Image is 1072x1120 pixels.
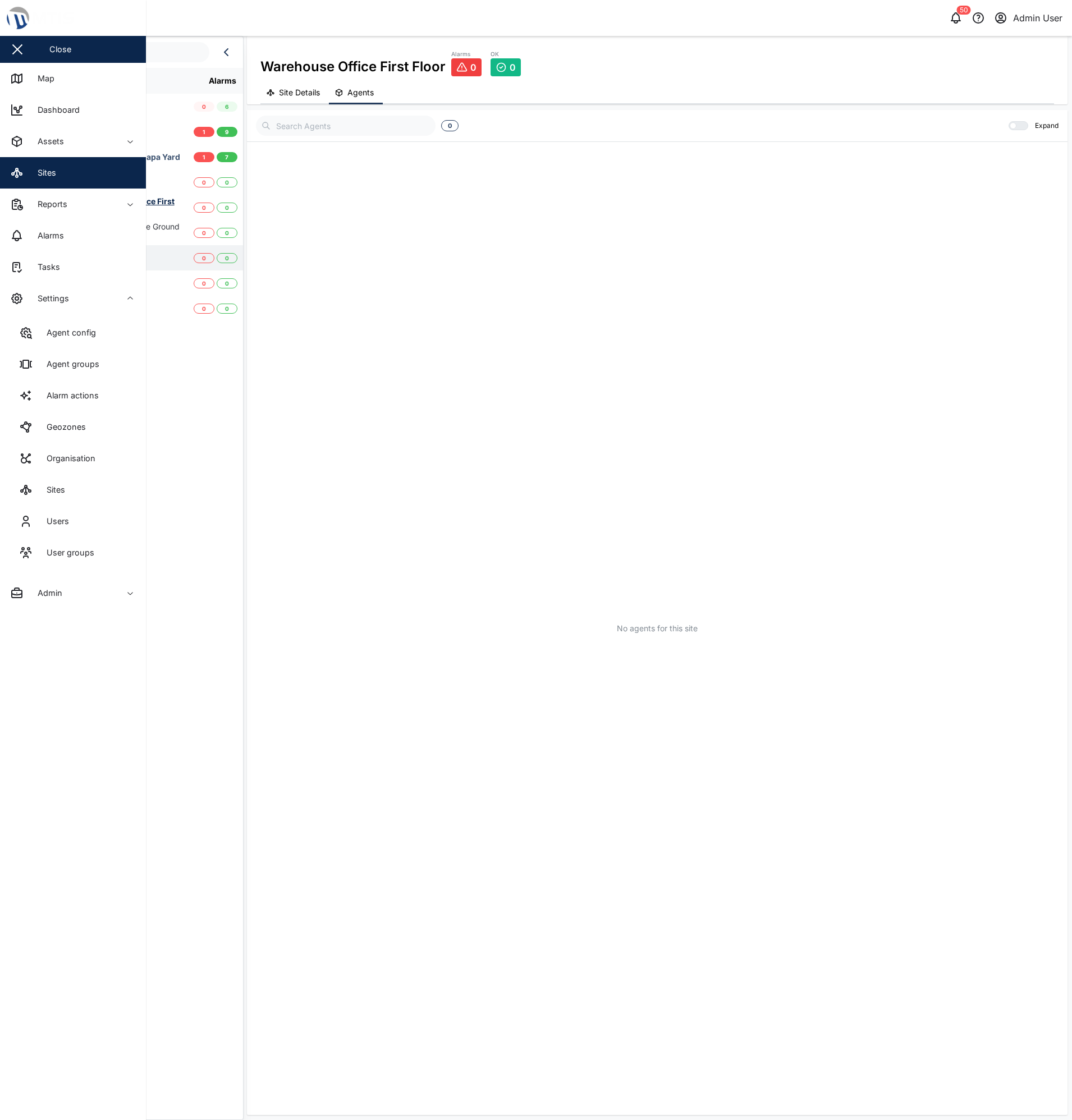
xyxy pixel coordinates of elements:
div: Alarms [29,229,64,242]
span: 0 [470,62,477,72]
span: 1 [203,127,205,136]
div: Tasks [29,261,60,273]
span: 0 [202,178,206,187]
div: Alarms [451,50,482,59]
div: Settings [29,292,69,305]
span: 0 [225,203,229,212]
div: Admin User [1013,11,1062,25]
div: Alarm actions [38,389,99,402]
div: 50 [957,6,971,15]
span: 0 [202,102,206,111]
div: OK [491,50,521,59]
span: 1 [203,153,205,162]
a: Organisation [9,443,137,474]
a: Users [9,506,137,537]
span: 0 [225,254,229,263]
span: 7 [225,153,228,162]
div: Agent groups [38,358,99,370]
span: 0 [225,279,229,288]
a: Geozones [9,411,137,443]
input: Search Agents [256,116,436,136]
div: Assets [29,135,64,148]
img: Main Logo [6,6,152,30]
a: Sites [9,474,137,506]
span: 0 [225,228,229,237]
div: Admin [29,587,62,599]
div: User groups [38,547,94,559]
div: Warehouse Office First Floor [260,49,446,77]
span: Site Details [279,89,320,97]
div: No agents for this site [617,622,698,635]
button: Admin User [993,10,1063,26]
div: Dashboard [29,104,80,116]
span: 6 [225,102,229,111]
div: Organisation [38,452,95,465]
span: 9 [225,127,229,136]
a: Agent groups [9,348,137,380]
div: Agent config [38,327,96,339]
span: 0 [225,304,229,313]
div: Users [38,515,69,527]
span: 0 [202,203,206,212]
div: Sites [29,167,56,179]
div: Sites [38,484,65,496]
span: 0 [448,121,452,131]
span: 0 [225,178,229,187]
label: Expand [1028,121,1059,130]
a: 0 [451,58,482,76]
div: Close [49,43,71,56]
a: Alarm actions [9,380,137,411]
a: Agent config [9,317,137,348]
div: Map [29,72,54,85]
span: 0 [202,304,206,313]
span: Agents [347,89,374,97]
div: Geozones [38,421,86,433]
div: Alarms [209,75,236,87]
span: 0 [510,62,516,72]
a: User groups [9,537,137,568]
span: 0 [202,279,206,288]
div: Reports [29,198,67,210]
span: 0 [202,254,206,263]
span: 0 [202,228,206,237]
